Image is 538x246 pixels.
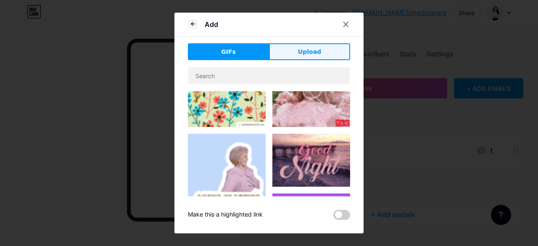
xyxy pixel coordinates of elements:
[272,134,350,187] img: Gihpy
[298,48,321,56] span: Upload
[221,48,236,56] span: GIFs
[205,19,218,29] div: Add
[188,43,269,60] button: GIFs
[269,43,350,60] button: Upload
[188,67,350,84] input: Search
[188,210,263,220] div: Make this a highlighted link
[188,134,266,212] img: Gihpy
